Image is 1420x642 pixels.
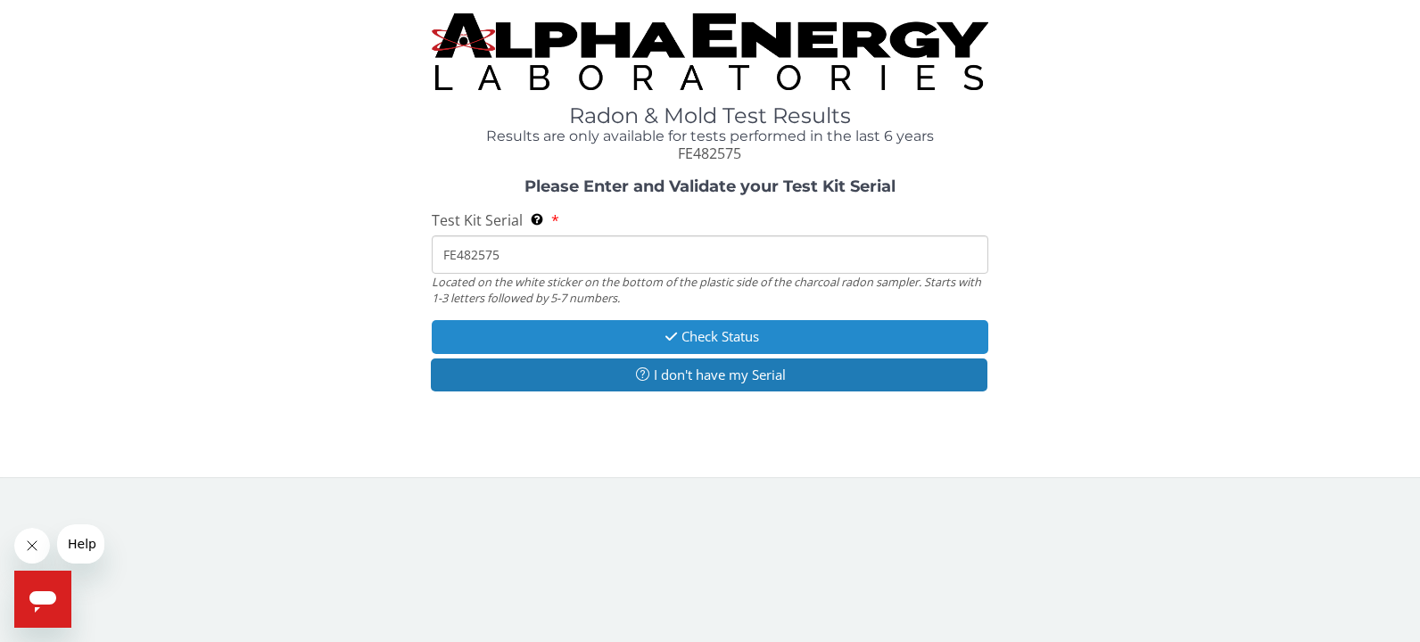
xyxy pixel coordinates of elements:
iframe: Message from company [57,524,104,564]
span: FE482575 [678,144,741,163]
div: Located on the white sticker on the bottom of the plastic side of the charcoal radon sampler. Sta... [432,274,989,307]
h4: Results are only available for tests performed in the last 6 years [432,128,989,144]
h1: Radon & Mold Test Results [432,104,989,128]
iframe: Close message [14,528,50,564]
button: Check Status [432,320,989,353]
button: I don't have my Serial [431,358,988,391]
iframe: Button to launch messaging window [14,571,71,628]
img: TightCrop.jpg [432,13,989,90]
span: Test Kit Serial [432,210,523,230]
strong: Please Enter and Validate your Test Kit Serial [524,177,896,196]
